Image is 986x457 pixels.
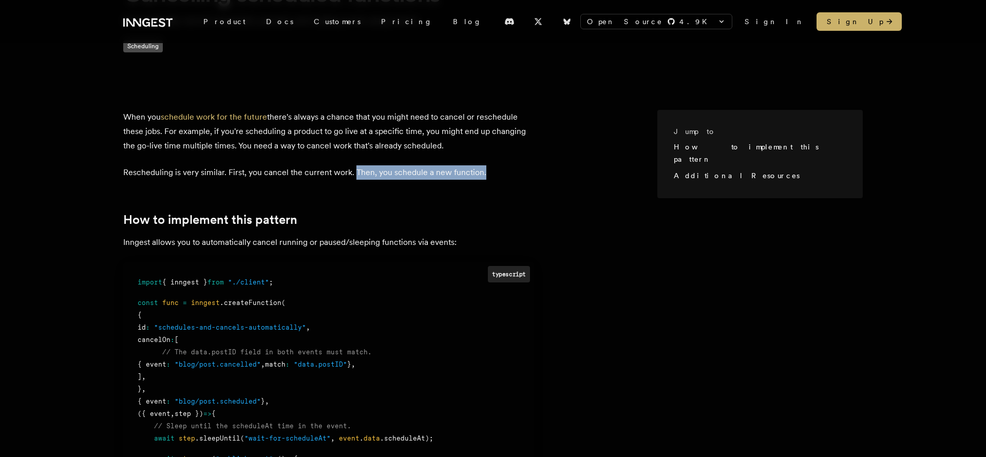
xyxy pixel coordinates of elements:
span: Scheduling [123,40,163,52]
span: "data.postID" [294,360,347,368]
span: } [347,360,351,368]
span: .createFunction [220,299,281,307]
span: .scheduleAt); [380,434,433,442]
span: { [212,410,216,417]
div: typescript [488,266,530,282]
span: : [166,360,170,368]
span: // The data.postID field in both events must match. [162,348,372,356]
span: ( [240,434,244,442]
a: X [527,13,549,30]
a: Sign Up [817,12,902,31]
a: Bluesky [556,13,578,30]
span: , [306,323,310,331]
a: Discord [498,13,521,30]
span: await [154,434,175,442]
span: { inngest } [162,278,207,286]
span: , [142,385,146,393]
h2: How to implement this pattern [123,213,534,227]
span: { event [138,397,166,405]
span: } [138,385,142,393]
a: Pricing [371,12,443,31]
a: schedule work for the future [161,112,267,122]
h3: Jump to [674,126,838,137]
a: Docs [256,12,304,31]
span: .sleepUntil [195,434,240,442]
span: event [339,434,359,442]
span: ( [281,299,286,307]
a: Additional Resources [674,172,800,180]
span: [ [175,336,179,344]
span: "blog/post.scheduled" [175,397,261,405]
span: : [286,360,290,368]
span: { [138,311,142,319]
span: , [331,434,335,442]
a: Sign In [745,16,804,27]
span: step }) [175,410,203,417]
span: 4.9 K [679,16,713,27]
span: from [207,278,224,286]
span: import [138,278,162,286]
span: : [170,336,175,344]
span: inngest [191,299,220,307]
span: , [142,373,146,380]
span: , [170,410,175,417]
span: = [183,299,187,307]
span: : [166,397,170,405]
span: => [203,410,212,417]
a: Customers [304,12,371,31]
span: id [138,323,146,331]
span: Open Source [587,16,663,27]
span: "schedules-and-cancels-automatically" [154,323,306,331]
span: ({ event [138,410,170,417]
span: "./client" [228,278,269,286]
a: How to implement this pattern [674,143,819,163]
span: "blog/post.cancelled" [175,360,261,368]
p: Rescheduling is very similar. First, you cancel the current work. Then, you schedule a new function. [123,165,534,180]
div: Product [193,12,256,31]
span: func [162,299,179,307]
span: const [138,299,158,307]
span: , [351,360,355,368]
span: // Sleep until the scheduleAt time in the event. [154,422,351,430]
p: When you there's always a chance that you might need to cancel or reschedule these jobs. For exam... [123,110,534,153]
span: step [179,434,195,442]
span: cancelOn [138,336,170,344]
span: "wait-for-scheduleAt" [244,434,331,442]
p: Inngest allows you to automatically cancel running or paused/sleeping functions via events: [123,235,534,250]
span: : [146,323,150,331]
span: . [359,434,364,442]
a: Blog [443,12,492,31]
span: match [265,360,286,368]
span: } [261,397,265,405]
span: ] [138,373,142,380]
span: { event [138,360,166,368]
span: data [364,434,380,442]
span: , [261,360,265,368]
span: ; [269,278,273,286]
span: , [265,397,269,405]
